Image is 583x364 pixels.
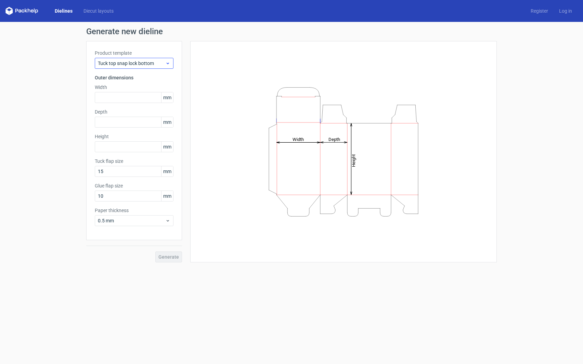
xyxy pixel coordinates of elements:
[86,27,497,36] h1: Generate new dieline
[554,8,578,14] a: Log in
[161,142,173,152] span: mm
[95,84,173,91] label: Width
[293,136,304,142] tspan: Width
[49,8,78,14] a: Dielines
[161,117,173,127] span: mm
[95,207,173,214] label: Paper thickness
[95,50,173,56] label: Product template
[328,136,340,142] tspan: Depth
[95,108,173,115] label: Depth
[161,92,173,103] span: mm
[98,60,165,67] span: Tuck top snap lock bottom
[95,182,173,189] label: Glue flap size
[161,166,173,177] span: mm
[95,158,173,165] label: Tuck flap size
[161,191,173,201] span: mm
[95,133,173,140] label: Height
[351,154,356,167] tspan: Height
[95,74,173,81] h3: Outer dimensions
[525,8,554,14] a: Register
[78,8,119,14] a: Diecut layouts
[98,217,165,224] span: 0.5 mm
